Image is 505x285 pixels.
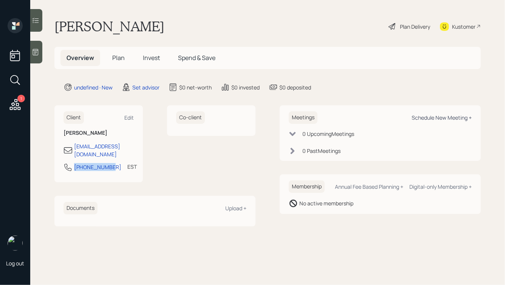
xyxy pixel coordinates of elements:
div: Digital-only Membership + [409,183,472,190]
div: [EMAIL_ADDRESS][DOMAIN_NAME] [74,142,134,158]
div: 0 Past Meeting s [302,147,341,155]
div: undefined · New [74,83,113,91]
div: Annual Fee Based Planning + [335,183,403,190]
span: Spend & Save [178,54,215,62]
div: Set advisor [132,83,160,91]
div: No active membership [299,199,353,207]
div: $0 invested [231,83,260,91]
h1: [PERSON_NAME] [54,18,164,35]
div: Edit [124,114,134,121]
h6: Documents [64,202,98,214]
h6: [PERSON_NAME] [64,130,134,136]
div: Upload + [225,205,246,212]
div: Plan Delivery [400,23,430,31]
div: 0 Upcoming Meeting s [302,130,354,138]
h6: Co-client [176,111,205,124]
div: $0 net-worth [179,83,212,91]
span: Invest [143,54,160,62]
span: Plan [112,54,125,62]
h6: Membership [289,180,325,193]
div: 1 [17,95,25,102]
div: Schedule New Meeting + [412,114,472,121]
div: [PHONE_NUMBER] [74,163,121,171]
span: Overview [67,54,94,62]
div: Kustomer [452,23,476,31]
div: Log out [6,260,24,267]
h6: Meetings [289,111,318,124]
div: EST [127,163,137,171]
div: $0 deposited [279,83,311,91]
img: hunter_neumayer.jpg [8,236,23,251]
h6: Client [64,111,84,124]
